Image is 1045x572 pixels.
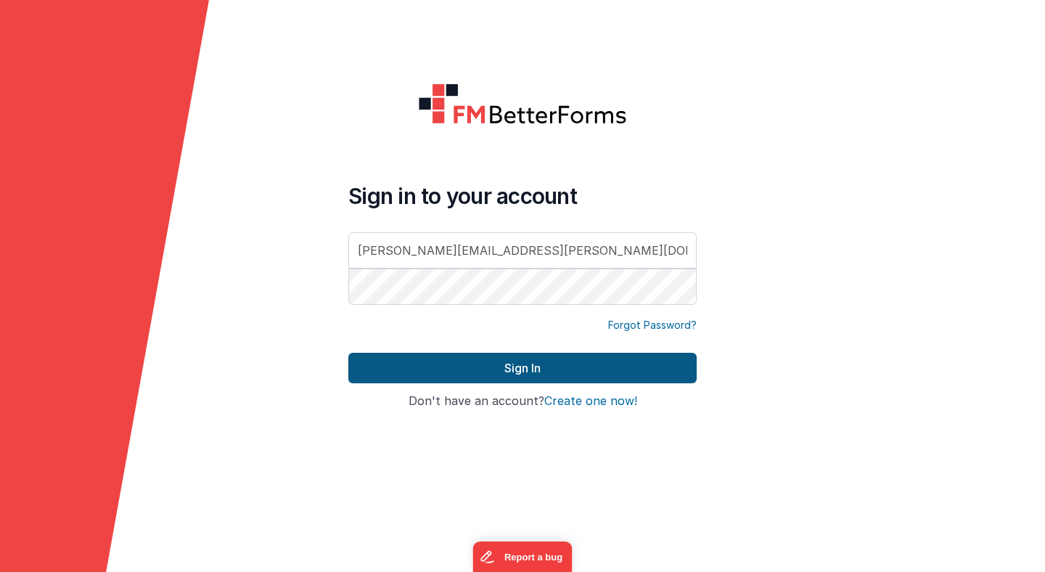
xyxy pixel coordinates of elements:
input: Email Address [348,232,697,269]
iframe: Marker.io feedback button [473,542,573,572]
h4: Sign in to your account [348,183,697,209]
h4: Don't have an account? [348,395,697,408]
button: Sign In [348,353,697,383]
button: Create one now! [544,395,637,408]
a: Forgot Password? [608,318,697,332]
